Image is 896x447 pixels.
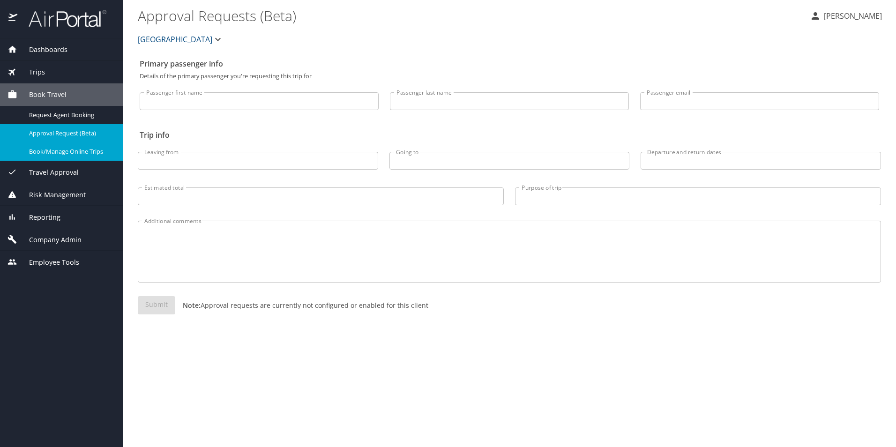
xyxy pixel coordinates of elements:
[17,89,67,100] span: Book Travel
[17,167,79,178] span: Travel Approval
[140,56,879,71] h2: Primary passenger info
[29,111,112,119] span: Request Agent Booking
[17,212,60,223] span: Reporting
[183,301,201,310] strong: Note:
[17,257,79,268] span: Employee Tools
[140,73,879,79] p: Details of the primary passenger you're requesting this trip for
[18,9,106,28] img: airportal-logo.png
[17,45,67,55] span: Dashboards
[806,7,886,24] button: [PERSON_NAME]
[175,300,428,310] p: Approval requests are currently not configured or enabled for this client
[138,1,802,30] h1: Approval Requests (Beta)
[17,235,82,245] span: Company Admin
[17,190,86,200] span: Risk Management
[821,10,882,22] p: [PERSON_NAME]
[29,147,112,156] span: Book/Manage Online Trips
[17,67,45,77] span: Trips
[134,30,227,49] button: [GEOGRAPHIC_DATA]
[29,129,112,138] span: Approval Request (Beta)
[8,9,18,28] img: icon-airportal.png
[140,127,879,142] h2: Trip info
[138,33,212,46] span: [GEOGRAPHIC_DATA]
